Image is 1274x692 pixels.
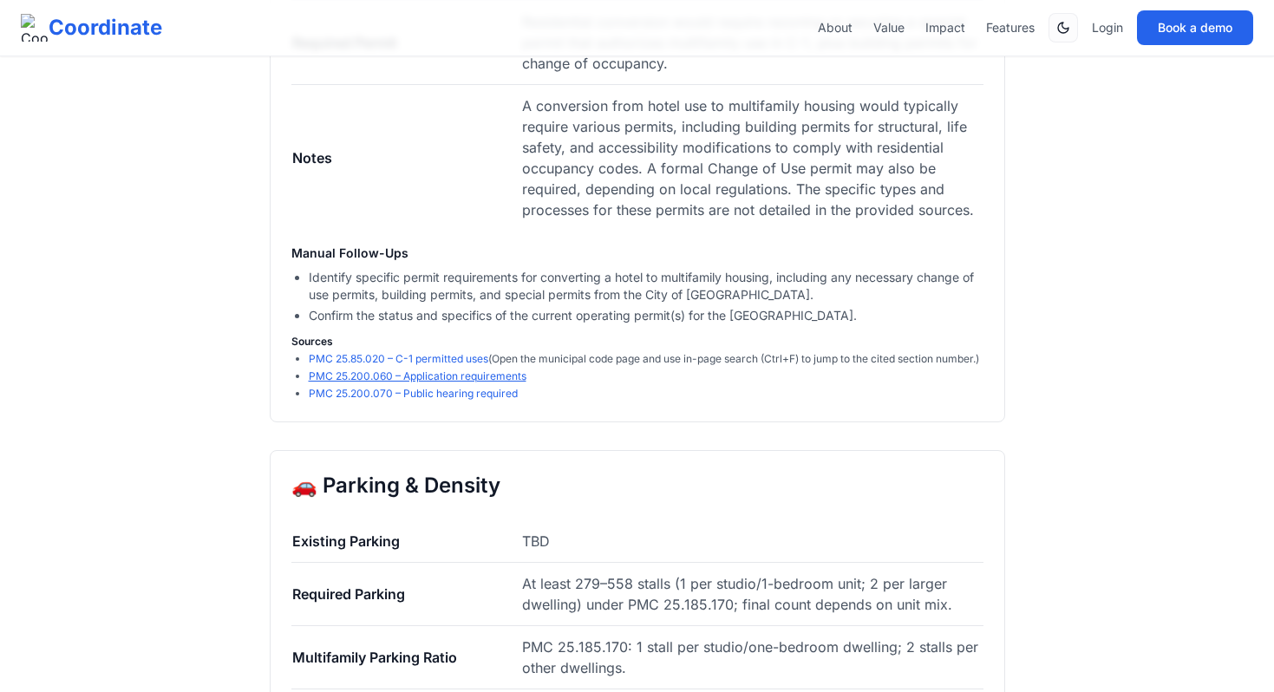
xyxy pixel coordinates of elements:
a: Coordinate [21,14,162,42]
img: Coordinate [21,14,49,42]
td: Existing Parking [291,520,522,563]
li: Confirm the status and specifics of the current operating permit(s) for the [GEOGRAPHIC_DATA]. [309,307,983,324]
a: Value [873,19,905,36]
a: PMC 25.200.070 – Public hearing required [309,387,518,400]
button: Book a demo [1137,10,1253,45]
td: Notes [291,85,522,232]
a: Impact [925,19,965,36]
td: Multifamily Parking Ratio [291,626,522,689]
a: PMC 25.200.060 – Application requirements [309,369,526,382]
span: TBD [522,532,550,550]
h2: 🚗 Parking & Density [291,472,983,499]
button: Switch to dark mode [1049,13,1078,42]
span: Coordinate [49,14,162,42]
a: Features [986,19,1035,36]
li: Identify specific permit requirements for converting a hotel to multifamily housing, including an... [309,269,983,304]
td: Required Parking [291,563,522,626]
div: Sources [291,335,983,349]
a: Login [1092,19,1123,36]
span: At least 279–558 stalls (1 per studio/1-bedroom unit; 2 per larger dwelling) under PMC 25.185.170... [522,575,952,613]
li: (Open the municipal code page and use in-page search (Ctrl+F) to jump to the cited section number.) [309,352,983,366]
span: A conversion from hotel use to multifamily housing would typically require various permits, inclu... [522,97,974,219]
span: PMC 25.185.170: 1 stall per studio/one-bedroom dwelling; 2 stalls per other dwellings. [522,638,978,676]
h3: Manual Follow-Ups [291,245,983,262]
a: About [818,19,853,36]
a: PMC 25.85.020 – C-1 permitted uses [309,352,488,365]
